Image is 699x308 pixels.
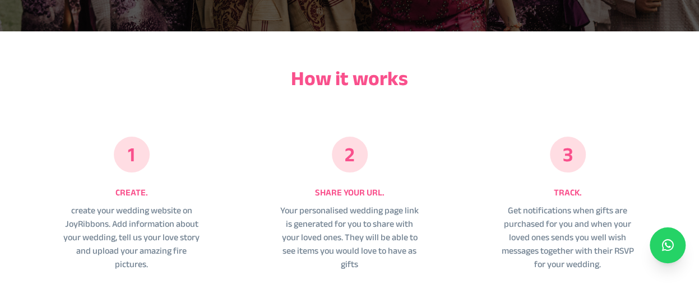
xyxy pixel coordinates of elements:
span: 2 [332,137,368,172]
p: create your wedding website on JoyRibbons. Add information about your wedding, tell us your love ... [62,204,201,271]
h6: share your URL. [280,137,419,199]
h6: create. [62,137,201,199]
p: Get notifications when gifts are purchased for you and when your loved ones sends you well wish m... [498,204,637,271]
span: 1 [114,137,150,172]
p: Your personalised wedding page link is generated for you to share with your loved ones. They will... [280,204,419,271]
span: 3 [550,137,586,172]
h6: track. [498,137,637,199]
h2: How it works [22,67,677,90]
